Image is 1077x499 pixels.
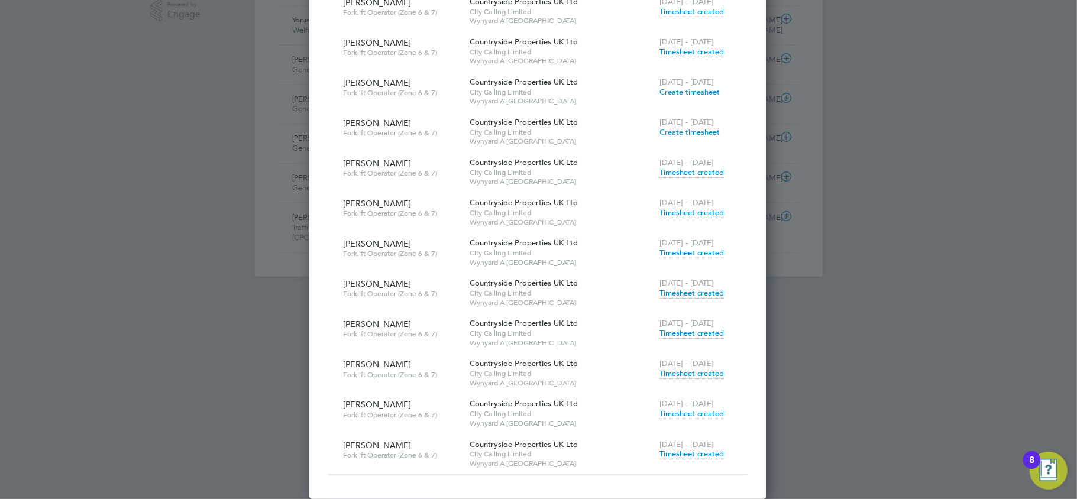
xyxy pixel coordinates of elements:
span: Countryside Properties UK Ltd [470,238,578,248]
span: Wynyard A [GEOGRAPHIC_DATA] [470,338,654,348]
span: Wynyard A [GEOGRAPHIC_DATA] [470,16,654,25]
span: Create timesheet [659,127,720,137]
span: Countryside Properties UK Ltd [470,439,578,449]
span: Timesheet created [659,328,724,339]
span: Forklift Operator (Zone 6 & 7) [343,169,461,178]
span: Wynyard A [GEOGRAPHIC_DATA] [470,56,654,66]
span: Wynyard A [GEOGRAPHIC_DATA] [470,177,654,186]
span: City Calling Limited [470,47,654,57]
span: City Calling Limited [470,168,654,177]
span: Timesheet created [659,208,724,218]
span: [PERSON_NAME] [343,158,411,169]
span: [PERSON_NAME] [343,77,411,88]
span: City Calling Limited [470,88,654,97]
span: [DATE] - [DATE] [659,398,714,409]
span: City Calling Limited [470,409,654,419]
span: Wynyard A [GEOGRAPHIC_DATA] [470,96,654,106]
span: [PERSON_NAME] [343,440,411,451]
span: [DATE] - [DATE] [659,238,714,248]
span: [PERSON_NAME] [343,37,411,48]
span: City Calling Limited [470,248,654,258]
span: Timesheet created [659,47,724,57]
span: Wynyard A [GEOGRAPHIC_DATA] [470,258,654,267]
span: Timesheet created [659,248,724,258]
span: Forklift Operator (Zone 6 & 7) [343,209,461,218]
span: Countryside Properties UK Ltd [470,318,578,328]
span: [PERSON_NAME] [343,359,411,370]
span: Timesheet created [659,449,724,459]
span: City Calling Limited [470,128,654,137]
span: Wynyard A [GEOGRAPHIC_DATA] [470,459,654,468]
span: Wynyard A [GEOGRAPHIC_DATA] [470,298,654,307]
span: [DATE] - [DATE] [659,278,714,288]
span: Countryside Properties UK Ltd [470,197,578,208]
span: [DATE] - [DATE] [659,439,714,449]
span: [PERSON_NAME] [343,238,411,249]
span: Timesheet created [659,288,724,299]
span: City Calling Limited [470,329,654,338]
span: [DATE] - [DATE] [659,197,714,208]
span: Forklift Operator (Zone 6 & 7) [343,289,461,299]
span: Wynyard A [GEOGRAPHIC_DATA] [470,378,654,388]
span: Create timesheet [659,87,720,97]
span: [PERSON_NAME] [343,118,411,128]
div: 8 [1029,460,1034,475]
span: Forklift Operator (Zone 6 & 7) [343,249,461,258]
span: City Calling Limited [470,208,654,218]
span: City Calling Limited [470,449,654,459]
span: Forklift Operator (Zone 6 & 7) [343,410,461,420]
span: Forklift Operator (Zone 6 & 7) [343,48,461,57]
span: [PERSON_NAME] [343,319,411,329]
span: Wynyard A [GEOGRAPHIC_DATA] [470,137,654,146]
span: [DATE] - [DATE] [659,318,714,328]
span: Countryside Properties UK Ltd [470,117,578,127]
span: Forklift Operator (Zone 6 & 7) [343,8,461,17]
span: Forklift Operator (Zone 6 & 7) [343,329,461,339]
span: City Calling Limited [470,369,654,378]
span: City Calling Limited [470,289,654,298]
span: Timesheet created [659,7,724,17]
span: Countryside Properties UK Ltd [470,37,578,47]
span: [DATE] - [DATE] [659,358,714,368]
span: Forklift Operator (Zone 6 & 7) [343,451,461,460]
span: [DATE] - [DATE] [659,157,714,167]
span: Wynyard A [GEOGRAPHIC_DATA] [470,218,654,227]
span: Wynyard A [GEOGRAPHIC_DATA] [470,419,654,428]
span: [PERSON_NAME] [343,399,411,410]
span: Forklift Operator (Zone 6 & 7) [343,128,461,138]
span: Timesheet created [659,167,724,178]
span: [DATE] - [DATE] [659,37,714,47]
span: Forklift Operator (Zone 6 & 7) [343,88,461,98]
span: [PERSON_NAME] [343,278,411,289]
span: [PERSON_NAME] [343,198,411,209]
span: Countryside Properties UK Ltd [470,157,578,167]
span: Timesheet created [659,368,724,379]
span: Countryside Properties UK Ltd [470,278,578,288]
span: [DATE] - [DATE] [659,117,714,127]
span: City Calling Limited [470,7,654,17]
span: Forklift Operator (Zone 6 & 7) [343,370,461,380]
span: [DATE] - [DATE] [659,77,714,87]
span: Countryside Properties UK Ltd [470,77,578,87]
span: Timesheet created [659,409,724,419]
button: Open Resource Center, 8 new notifications [1030,452,1068,490]
span: Countryside Properties UK Ltd [470,358,578,368]
span: Countryside Properties UK Ltd [470,398,578,409]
